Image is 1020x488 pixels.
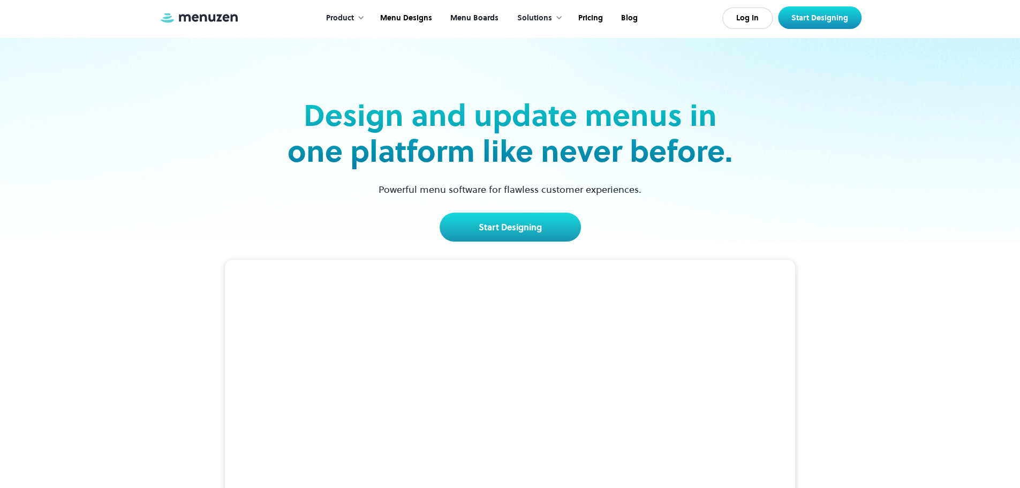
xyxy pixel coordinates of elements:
[507,2,568,35] div: Solutions
[440,213,581,242] a: Start Designing
[568,2,611,35] a: Pricing
[517,12,552,24] div: Solutions
[778,6,862,29] a: Start Designing
[365,182,655,197] p: Powerful menu software for flawless customer experiences.
[284,97,736,169] h2: Design and update menus in one platform like never before.
[611,2,646,35] a: Blog
[722,7,773,29] a: Log In
[440,2,507,35] a: Menu Boards
[326,12,354,24] div: Product
[315,2,370,35] div: Product
[370,2,440,35] a: Menu Designs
